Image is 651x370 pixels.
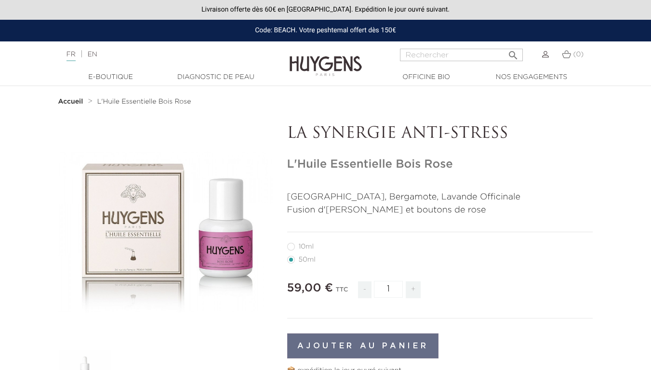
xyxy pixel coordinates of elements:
[358,281,372,298] span: -
[63,72,159,82] a: E-Boutique
[62,49,264,60] div: |
[290,40,362,78] img: Huygens
[58,98,83,105] strong: Accueil
[507,47,519,58] i: 
[573,51,584,58] span: (0)
[58,98,85,106] a: Accueil
[87,51,97,58] a: EN
[335,279,348,305] div: TTC
[287,204,593,217] p: Fusion d'[PERSON_NAME] et boutons de rose
[97,98,191,105] span: L'Huile Essentielle Bois Rose
[374,281,403,298] input: Quantité
[287,256,327,264] label: 50ml
[287,282,333,294] span: 59,00 €
[400,49,523,61] input: Rechercher
[168,72,264,82] a: Diagnostic de peau
[287,243,325,251] label: 10ml
[378,72,475,82] a: Officine Bio
[66,51,76,61] a: FR
[406,281,421,298] span: +
[287,191,593,204] p: [GEOGRAPHIC_DATA], Bergamote, Lavande Officinale
[97,98,191,106] a: L'Huile Essentielle Bois Rose
[287,125,593,143] p: LA SYNERGIE ANTI-STRESS
[505,46,522,59] button: 
[483,72,580,82] a: Nos engagements
[287,333,439,358] button: Ajouter au panier
[287,158,593,172] h1: L'Huile Essentielle Bois Rose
